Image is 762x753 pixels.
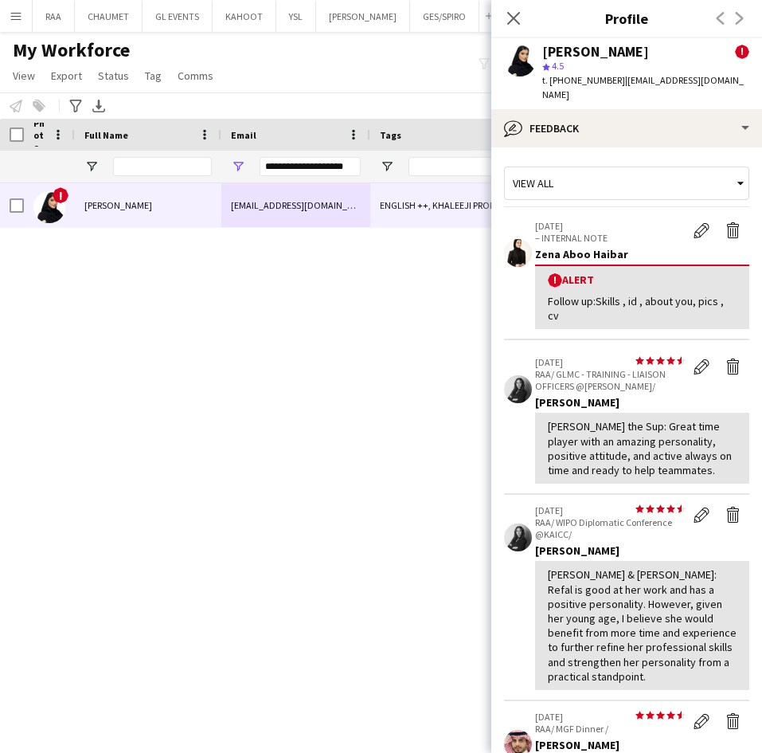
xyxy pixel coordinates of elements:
span: Email [231,129,256,141]
a: Tag [139,65,168,86]
input: Tags Filter Input [408,157,594,176]
a: Export [45,65,88,86]
input: Full Name Filter Input [113,157,212,176]
div: [PERSON_NAME] [535,738,749,752]
div: Feedback [491,109,762,147]
app-action-btn: Advanced filters [66,96,85,116]
img: Refal Alzahrani [33,191,65,223]
span: My Workforce [13,38,130,62]
p: – INTERNAL NOTE [535,232,686,244]
div: Follow up:Skills , id , about you, pics , cv [548,294,737,323]
p: RAA/ WIPO Diplomatic Conference @KAICC/ [535,516,686,540]
span: Export [51,69,82,83]
span: Photo [33,117,46,153]
p: RAA/ MGF Dinner / [535,723,686,735]
button: Open Filter Menu [84,159,99,174]
div: [PERSON_NAME] [535,543,749,558]
span: t. [PHONE_NUMBER] [542,74,625,86]
div: Zena Aboo Haibar [535,247,749,261]
button: RAA [33,1,75,32]
a: Comms [171,65,220,86]
span: 4.5 [552,60,564,72]
span: ! [548,273,562,288]
span: View [13,69,35,83]
div: Alert [548,273,737,288]
span: Status [98,69,129,83]
span: ! [53,187,68,203]
button: GL EVENTS [143,1,213,32]
a: Status [92,65,135,86]
button: KAHOOT [213,1,276,32]
p: [DATE] [535,220,686,232]
span: Comms [178,69,213,83]
p: [DATE] [535,504,686,516]
div: [PERSON_NAME] [542,45,649,59]
div: ENGLISH ++, KHALEEJI PROFILE, SAUDI NATIONAL, TOP HOST/HOSTESS, TOP PROMOTER, TOP [PERSON_NAME] [370,183,604,227]
p: RAA/ GLMC - TRAINING - LIAISON OFFICERS @[PERSON_NAME]/ [535,368,686,392]
div: [PERSON_NAME] [535,395,749,410]
app-action-btn: Export XLSX [89,96,108,116]
div: [EMAIL_ADDRESS][DOMAIN_NAME] [221,183,370,227]
span: ! [735,45,749,59]
button: GES/SPIRO [410,1,479,32]
button: YSL [276,1,316,32]
p: [DATE] [535,711,686,723]
button: CHAUMET [75,1,143,32]
span: Full Name [84,129,128,141]
button: Open Filter Menu [231,159,245,174]
a: View [6,65,41,86]
h3: Profile [491,8,762,29]
span: View all [513,176,553,190]
button: [PERSON_NAME] [316,1,410,32]
span: Tag [145,69,162,83]
input: Email Filter Input [260,157,361,176]
span: Tags [380,129,401,141]
button: Open Filter Menu [380,159,394,174]
span: [PERSON_NAME] [84,199,152,211]
span: | [EMAIL_ADDRESS][DOMAIN_NAME] [542,74,744,100]
div: [PERSON_NAME] & [PERSON_NAME]: Refal is good at her work and has a positive personality. However,... [548,567,737,684]
div: [PERSON_NAME] the Sup: Great time player with an amazing personality, positive attitude, and acti... [548,419,737,477]
p: [DATE] [535,356,686,368]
